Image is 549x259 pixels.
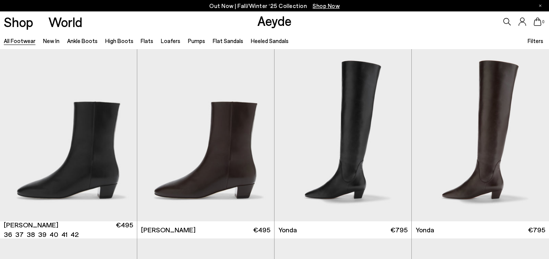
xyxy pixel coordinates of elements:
a: All Footwear [4,37,35,44]
img: Yonda Leather Over-Knee Boots [274,49,411,221]
img: Yasmin Leather Ankle Boots [137,49,274,221]
span: €495 [116,220,133,239]
a: Flats [141,37,153,44]
span: €795 [390,225,408,235]
li: 40 [50,230,58,239]
ul: variant [4,230,76,239]
a: Flat Sandals [213,37,243,44]
span: 0 [541,20,545,24]
span: €495 [253,225,270,235]
a: Yonda €795 [412,221,549,238]
li: 41 [61,230,67,239]
li: 42 [71,230,79,239]
a: 0 [534,18,541,26]
span: [PERSON_NAME] [4,220,58,230]
li: 38 [27,230,35,239]
a: High Boots [105,37,133,44]
a: New In [43,37,59,44]
span: Yonda [416,225,434,235]
a: Shop [4,15,33,29]
span: Filters [528,37,543,44]
li: 39 [38,230,47,239]
a: Yonda €795 [274,221,411,238]
li: 36 [4,230,12,239]
img: Yonda Leather Over-Knee Boots [412,49,549,221]
span: Yonda [278,225,297,235]
li: 37 [15,230,24,239]
span: [PERSON_NAME] [141,225,196,235]
a: [PERSON_NAME] €495 [137,221,274,238]
a: Loafers [161,37,180,44]
a: World [48,15,82,29]
a: Heeled Sandals [251,37,289,44]
span: Navigate to /collections/new-in [313,2,340,9]
a: Pumps [188,37,205,44]
a: Aeyde [257,13,292,29]
a: Ankle Boots [67,37,98,44]
p: Out Now | Fall/Winter ‘25 Collection [209,1,340,11]
span: €795 [528,225,545,235]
